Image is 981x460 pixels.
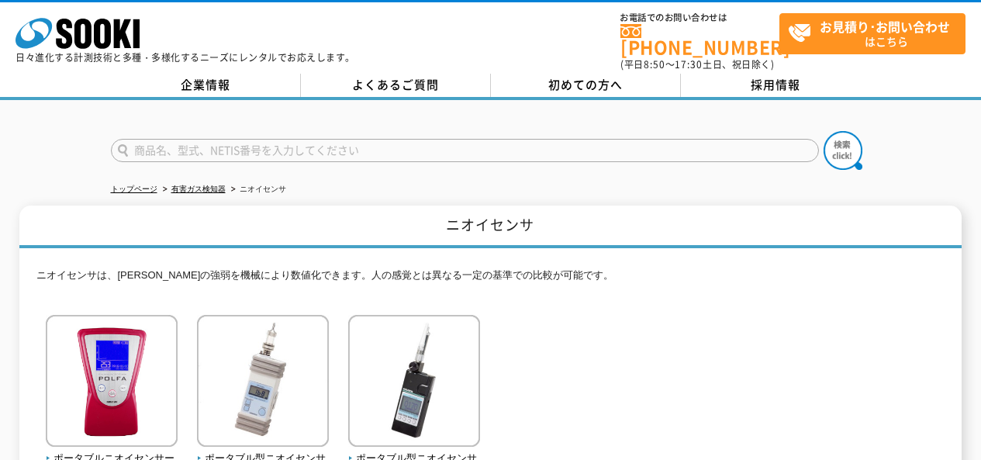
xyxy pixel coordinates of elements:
span: 17:30 [675,57,703,71]
img: ポータブル型ニオイセンサ XP-329ⅢR [348,315,480,451]
input: 商品名、型式、NETIS番号を入力してください [111,139,819,162]
img: ポータブル型ニオイセンサmini XP-329m [197,315,329,451]
p: ニオイセンサは、[PERSON_NAME]の強弱を機械により数値化できます。人の感覚とは異なる一定の基準での比較が可能です。 [36,268,944,292]
a: よくあるご質問 [301,74,491,97]
span: お電話でのお問い合わせは [620,13,779,22]
span: はこちら [788,14,965,53]
h1: ニオイセンサ [19,206,961,248]
li: ニオイセンサ [228,182,286,198]
a: お見積り･お問い合わせはこちら [779,13,965,54]
span: 初めての方へ [548,76,623,93]
img: btn_search.png [824,131,862,170]
img: ポータブルニオイセンサー POLFA [46,315,178,451]
a: 初めての方へ [491,74,681,97]
a: 有害ガス検知器 [171,185,226,193]
a: 企業情報 [111,74,301,97]
strong: お見積り･お問い合わせ [820,17,950,36]
p: 日々進化する計測技術と多種・多様化するニーズにレンタルでお応えします。 [16,53,355,62]
span: 8:50 [644,57,665,71]
span: (平日 ～ 土日、祝日除く) [620,57,774,71]
a: トップページ [111,185,157,193]
a: [PHONE_NUMBER] [620,24,779,56]
a: 採用情報 [681,74,871,97]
